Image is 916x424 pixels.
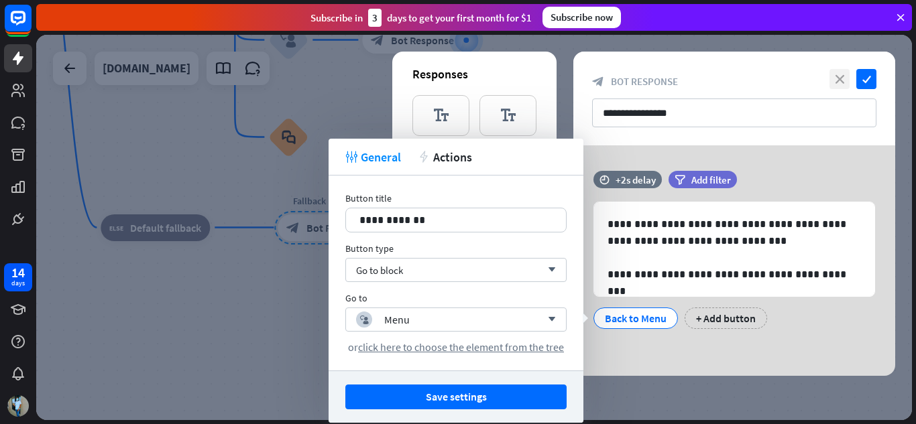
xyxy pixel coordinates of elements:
[384,313,410,326] div: Menu
[345,384,567,409] button: Save settings
[433,149,472,165] span: Actions
[11,279,25,288] div: days
[358,340,564,354] span: click here to choose the element from the tree
[11,5,51,46] button: Open LiveChat chat widget
[592,76,604,88] i: block_bot_response
[541,266,556,274] i: arrow_down
[356,264,403,277] span: Go to block
[691,173,731,186] span: Add filter
[599,175,610,184] i: time
[11,267,25,279] div: 14
[829,69,850,89] i: close
[368,9,382,27] div: 3
[856,69,876,89] i: check
[345,292,567,304] div: Go to
[361,149,401,165] span: General
[675,175,685,185] i: filter
[418,151,430,163] i: action
[616,173,656,186] div: +2s delay
[345,340,567,354] div: or
[4,263,32,291] a: 14 days
[541,315,556,324] i: arrow_down
[542,7,621,28] div: Subscribe now
[605,308,667,328] div: Back to Menu
[360,315,369,324] i: block_user_input
[611,75,678,88] span: Bot Response
[345,242,567,255] div: Button type
[345,151,357,163] i: tweak
[685,307,767,329] div: + Add button
[345,192,567,204] div: Button title
[310,9,532,27] div: Subscribe in days to get your first month for $1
